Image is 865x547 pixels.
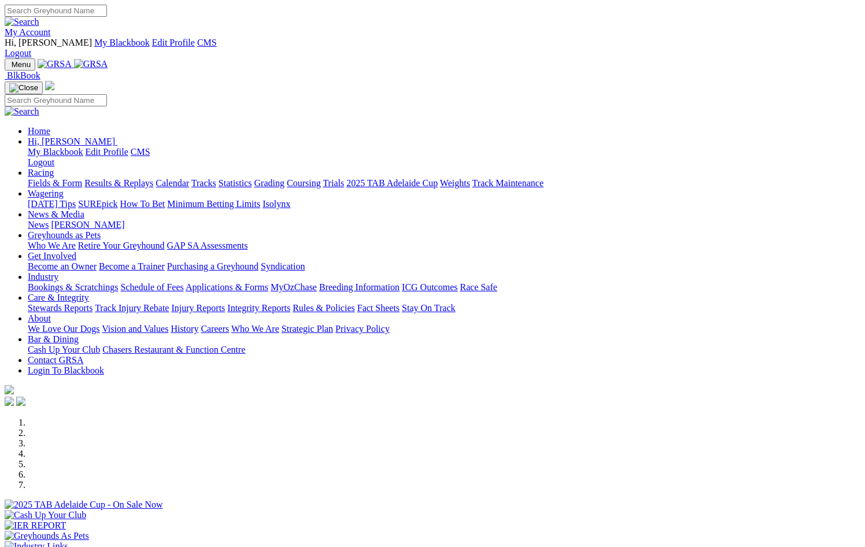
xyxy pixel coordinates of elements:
[84,178,153,188] a: Results & Replays
[28,230,101,240] a: Greyhounds as Pets
[346,178,438,188] a: 2025 TAB Adelaide Cup
[12,60,31,69] span: Menu
[120,282,183,292] a: Schedule of Fees
[171,303,225,313] a: Injury Reports
[28,324,860,334] div: About
[263,199,290,209] a: Isolynx
[293,303,355,313] a: Rules & Policies
[28,147,83,157] a: My Blackbook
[5,94,107,106] input: Search
[28,199,76,209] a: [DATE] Tips
[282,324,333,334] a: Strategic Plan
[261,261,305,271] a: Syndication
[28,168,54,178] a: Racing
[5,520,66,531] img: IER REPORT
[28,126,50,136] a: Home
[460,282,497,292] a: Race Safe
[5,71,40,80] a: BlkBook
[28,303,860,313] div: Care & Integrity
[78,199,117,209] a: SUREpick
[28,209,84,219] a: News & Media
[167,241,248,250] a: GAP SA Assessments
[28,199,860,209] div: Wagering
[28,282,118,292] a: Bookings & Scratchings
[152,38,195,47] a: Edit Profile
[28,261,97,271] a: Become an Owner
[5,510,86,520] img: Cash Up Your Club
[5,5,107,17] input: Search
[28,261,860,272] div: Get Involved
[171,324,198,334] a: History
[28,355,83,365] a: Contact GRSA
[74,59,108,69] img: GRSA
[227,303,290,313] a: Integrity Reports
[102,345,245,354] a: Chasers Restaurant & Function Centre
[28,334,79,344] a: Bar & Dining
[99,261,165,271] a: Become a Trainer
[5,58,35,71] button: Toggle navigation
[201,324,229,334] a: Careers
[402,282,457,292] a: ICG Outcomes
[95,303,169,313] a: Track Injury Rebate
[86,147,128,157] a: Edit Profile
[323,178,344,188] a: Trials
[102,324,168,334] a: Vision and Values
[28,147,860,168] div: Hi, [PERSON_NAME]
[51,220,124,230] a: [PERSON_NAME]
[191,178,216,188] a: Tracks
[28,241,76,250] a: Who We Are
[28,157,54,167] a: Logout
[5,106,39,117] img: Search
[5,17,39,27] img: Search
[5,385,14,394] img: logo-grsa-white.png
[78,241,165,250] a: Retire Your Greyhound
[120,199,165,209] a: How To Bet
[186,282,268,292] a: Applications & Forms
[254,178,284,188] a: Grading
[28,324,99,334] a: We Love Our Dogs
[5,38,92,47] span: Hi, [PERSON_NAME]
[45,81,54,90] img: logo-grsa-white.png
[7,71,40,80] span: BlkBook
[231,324,279,334] a: Who We Are
[440,178,470,188] a: Weights
[131,147,150,157] a: CMS
[271,282,317,292] a: MyOzChase
[28,241,860,251] div: Greyhounds as Pets
[319,282,400,292] a: Breeding Information
[28,189,64,198] a: Wagering
[28,136,117,146] a: Hi, [PERSON_NAME]
[28,220,860,230] div: News & Media
[28,303,93,313] a: Stewards Reports
[5,500,163,510] img: 2025 TAB Adelaide Cup - On Sale Now
[28,178,860,189] div: Racing
[94,38,150,47] a: My Blackbook
[167,261,258,271] a: Purchasing a Greyhound
[28,365,104,375] a: Login To Blackbook
[5,27,51,37] a: My Account
[357,303,400,313] a: Fact Sheets
[28,313,51,323] a: About
[28,251,76,261] a: Get Involved
[5,38,860,58] div: My Account
[28,345,860,355] div: Bar & Dining
[402,303,455,313] a: Stay On Track
[472,178,544,188] a: Track Maintenance
[219,178,252,188] a: Statistics
[5,397,14,406] img: facebook.svg
[197,38,217,47] a: CMS
[28,178,82,188] a: Fields & Form
[9,83,38,93] img: Close
[38,59,72,69] img: GRSA
[16,397,25,406] img: twitter.svg
[5,82,43,94] button: Toggle navigation
[287,178,321,188] a: Coursing
[167,199,260,209] a: Minimum Betting Limits
[28,272,58,282] a: Industry
[28,345,100,354] a: Cash Up Your Club
[28,220,49,230] a: News
[28,136,115,146] span: Hi, [PERSON_NAME]
[5,48,31,58] a: Logout
[156,178,189,188] a: Calendar
[28,282,860,293] div: Industry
